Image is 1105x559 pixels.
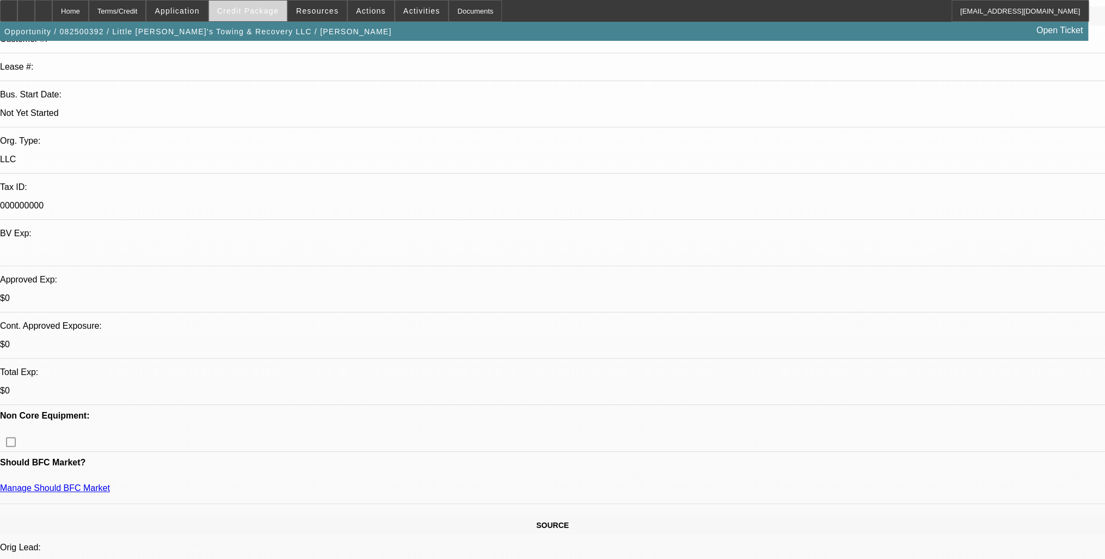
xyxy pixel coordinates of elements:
span: SOURCE [536,521,569,530]
span: Resources [296,7,339,15]
button: Activities [395,1,449,21]
span: Actions [356,7,386,15]
button: Actions [348,1,394,21]
button: Credit Package [209,1,287,21]
button: Resources [288,1,347,21]
a: Open Ticket [1032,21,1087,40]
span: Activities [403,7,440,15]
span: Credit Package [217,7,279,15]
span: Application [155,7,199,15]
button: Application [146,1,207,21]
span: Opportunity / 082500392 / Little [PERSON_NAME]'s Towing & Recovery LLC / [PERSON_NAME] [4,27,391,36]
